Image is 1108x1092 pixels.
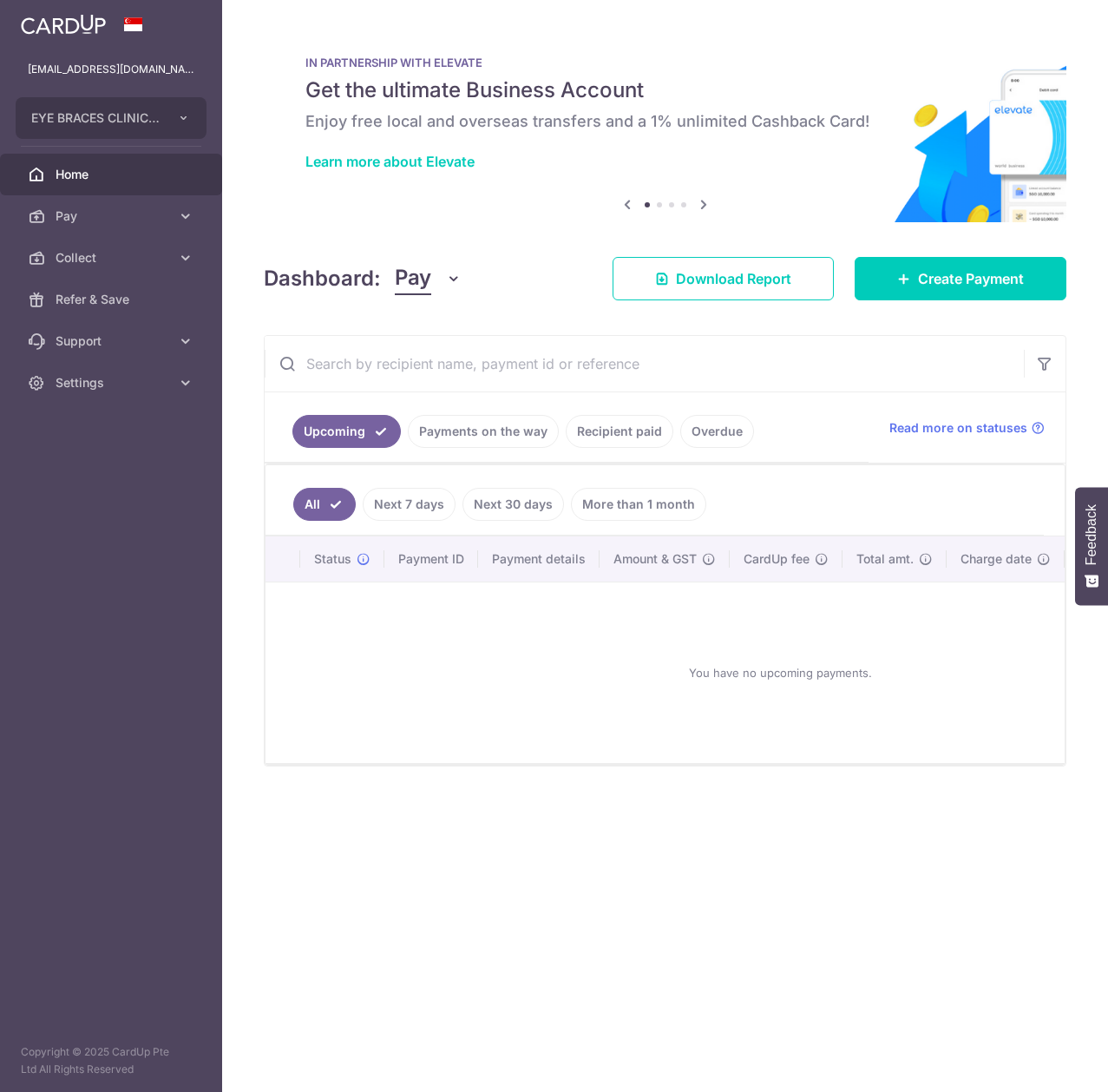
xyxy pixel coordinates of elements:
[744,550,810,568] span: CardUp fee
[56,207,170,225] span: Pay
[676,268,791,289] span: Download Report
[264,28,1066,222] img: Renovation banner
[305,76,1025,104] h5: Get the ultimate Business Account
[56,166,170,183] span: Home
[305,111,1025,132] h6: Enjoy free local and overseas transfers and a 1% unlimited Cashback Card!
[265,336,1024,391] input: Search by recipient name, payment id or reference
[293,488,356,521] a: All
[384,536,478,582] th: Payment ID
[28,61,194,78] p: [EMAIL_ADDRESS][DOMAIN_NAME]
[56,374,170,391] span: Settings
[613,257,834,300] a: Download Report
[889,419,1027,437] span: Read more on statuses
[305,56,1025,69] p: IN PARTNERSHIP WITH ELEVATE
[395,262,462,295] button: Pay
[16,97,207,139] button: EYE BRACES CLINIC PTE. LTD.
[264,263,381,294] h4: Dashboard:
[918,268,1024,289] span: Create Payment
[462,488,564,521] a: Next 30 days
[363,488,456,521] a: Next 7 days
[889,419,1045,437] a: Read more on statuses
[855,257,1066,300] a: Create Payment
[292,415,401,448] a: Upcoming
[395,262,431,295] span: Pay
[1084,504,1099,565] span: Feedback
[408,415,559,448] a: Payments on the way
[960,550,1032,568] span: Charge date
[31,109,160,127] span: EYE BRACES CLINIC PTE. LTD.
[56,332,170,350] span: Support
[680,415,754,448] a: Overdue
[571,488,706,521] a: More than 1 month
[21,14,106,35] img: CardUp
[997,1040,1091,1083] iframe: Opens a widget where you can find more information
[1075,487,1108,605] button: Feedback - Show survey
[566,415,673,448] a: Recipient paid
[613,550,697,568] span: Amount & GST
[856,550,914,568] span: Total amt.
[305,153,475,170] a: Learn more about Elevate
[56,249,170,266] span: Collect
[314,550,351,568] span: Status
[478,536,600,582] th: Payment details
[56,291,170,308] span: Refer & Save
